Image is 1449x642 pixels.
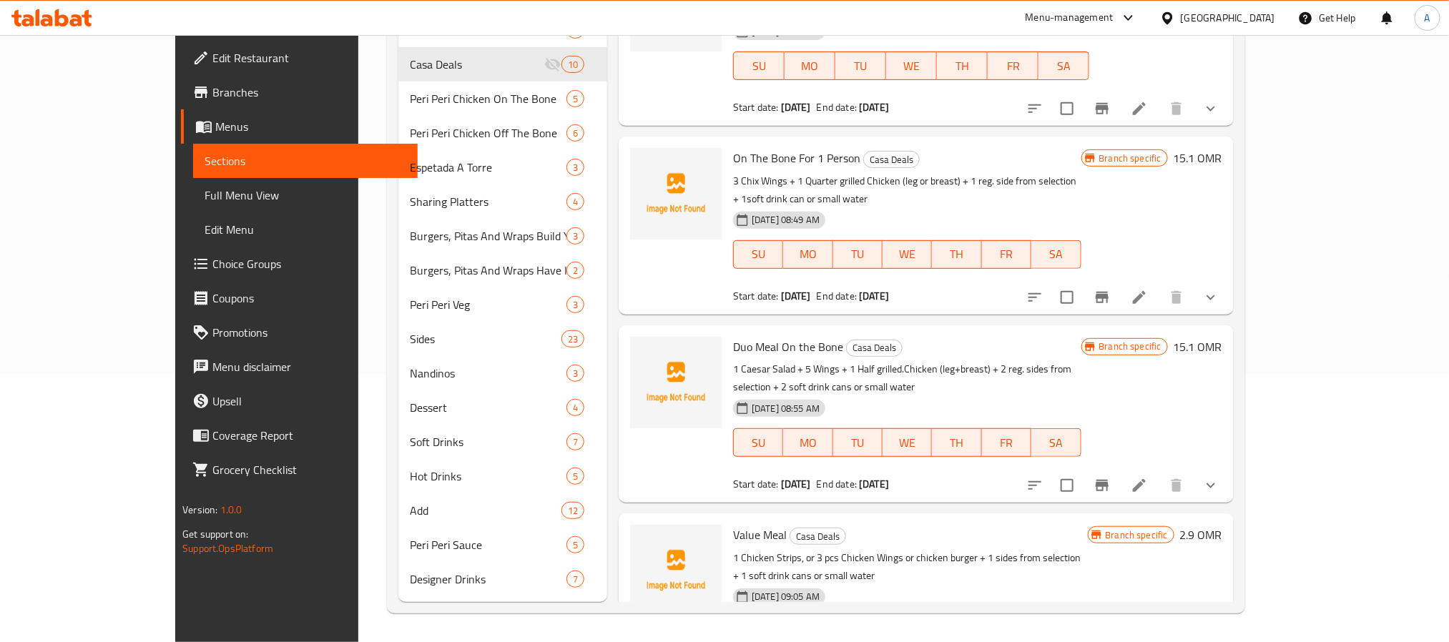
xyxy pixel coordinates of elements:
div: items [566,262,584,279]
a: Upsell [181,384,417,418]
span: Sides [410,330,561,347]
div: Casa Deals10 [398,47,607,82]
span: Upsell [212,392,406,410]
div: Peri Peri Chicken On The Bone5 [398,82,607,116]
div: Hot Drinks [410,468,566,485]
div: items [566,227,584,245]
div: Soft Drinks7 [398,425,607,459]
span: SA [1044,56,1084,76]
span: 7 [567,573,584,586]
span: SU [740,56,779,76]
div: Burgers, Pitas And Wraps Have It Our Way [410,262,566,279]
button: WE [883,428,932,457]
button: SA [1031,428,1081,457]
span: Value Meal [733,524,787,545]
p: 1 Chicken Strips, or 3 pcs Chicken Wings or chicken burger + 1 sides from selection + 1 soft drin... [733,549,1087,585]
span: TU [839,244,877,265]
span: Casa Deals [410,56,544,73]
span: Peri Peri Chicken Off The Bone [410,124,566,142]
span: Nandinos [410,365,566,382]
span: Casa Deals [847,340,902,356]
div: items [566,296,584,313]
button: SU [733,51,785,80]
b: [DATE] [859,475,889,493]
span: End date: [817,287,857,305]
span: 3 [567,298,584,312]
span: Add [410,502,561,519]
button: Branch-specific-item [1085,280,1119,315]
span: Promotions [212,324,406,341]
button: SU [733,240,783,269]
span: MO [789,244,827,265]
div: Burgers, Pitas And Wraps Have It Our Way2 [398,253,607,287]
span: TU [839,433,877,453]
span: Start date: [733,475,779,493]
div: items [566,433,584,450]
span: 5 [567,470,584,483]
button: SA [1031,240,1081,269]
button: TU [833,240,883,269]
button: delete [1159,92,1194,126]
span: WE [888,433,926,453]
span: End date: [817,98,857,117]
span: SA [1037,244,1075,265]
button: delete [1159,468,1194,503]
button: SA [1038,51,1089,80]
span: Coverage Report [212,427,406,444]
svg: Show Choices [1202,289,1219,306]
h6: 15.1 OMR [1174,148,1222,168]
span: Sections [205,152,406,169]
span: Edit Restaurant [212,49,406,66]
div: Espetada A Torre3 [398,150,607,184]
a: Support.OpsPlatform [182,539,273,558]
span: Sharing Platters [410,193,566,210]
span: Branch specific [1094,152,1167,165]
span: FR [993,56,1033,76]
span: 3 [567,229,584,243]
span: Start date: [733,287,779,305]
span: Menus [215,118,406,135]
span: Branches [212,84,406,101]
span: Select to update [1052,470,1082,500]
span: 3 [567,161,584,174]
button: FR [982,240,1031,269]
div: Soft Drinks [410,433,566,450]
div: Sides23 [398,322,607,356]
div: Casa Deals [790,528,846,545]
span: Version: [182,500,217,519]
span: 1.0.0 [220,500,242,519]
span: Choice Groups [212,255,406,272]
a: Edit menu item [1131,477,1148,494]
b: [DATE] [781,98,811,117]
a: Menu disclaimer [181,350,417,384]
span: TU [841,56,880,76]
button: MO [783,240,832,269]
span: TH [938,433,976,453]
span: Duo Meal On the Bone [733,336,843,357]
img: Value Meal [630,525,722,616]
a: Grocery Checklist [181,453,417,487]
b: [DATE] [781,475,811,493]
div: items [566,365,584,382]
span: Edit Menu [205,221,406,238]
button: WE [886,51,937,80]
span: 5 [567,92,584,106]
span: On The Bone For 1 Person [733,147,860,169]
div: Menu-management [1026,9,1114,26]
a: Edit Restaurant [181,41,417,75]
button: show more [1194,468,1228,503]
div: Peri Peri Veg [410,296,566,313]
div: Peri Peri Veg3 [398,287,607,322]
div: Nandinos3 [398,356,607,390]
div: Designer Drinks [410,571,566,588]
h6: 15.1 OMR [1174,337,1222,357]
button: TH [937,51,988,80]
button: TU [835,51,886,80]
div: Dessert4 [398,390,607,425]
span: Full Menu View [205,187,406,204]
span: SU [740,433,777,453]
div: Dessert [410,399,566,416]
a: Full Menu View [193,178,417,212]
div: Hot Drinks5 [398,459,607,493]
